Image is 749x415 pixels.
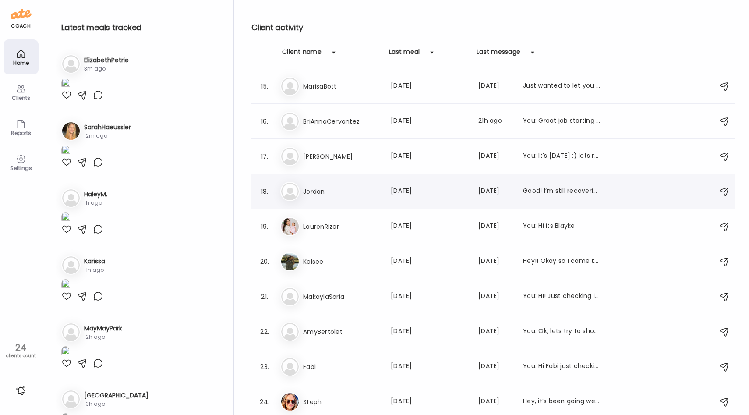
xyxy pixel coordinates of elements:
[391,326,468,337] div: [DATE]
[391,291,468,302] div: [DATE]
[523,397,600,407] div: Hey, it’s been going well. I have been a bit overloaded with life but still sticking to meals and...
[5,130,37,136] div: Reports
[523,186,600,197] div: Good! I’m still recovering from being sick and twisted my ankle again. It’s been a very busy 2 we...
[282,47,322,61] div: Client name
[84,199,107,207] div: 1h ago
[391,256,468,267] div: [DATE]
[259,397,270,407] div: 24.
[281,393,299,411] img: avatars%2FwFftV3A54uPCICQkRJ4sEQqFNTj1
[303,186,380,197] h3: Jordan
[478,186,512,197] div: [DATE]
[61,78,70,90] img: images%2FuoYiWjixOgQ8TTFdzvnghxuIVJQ2%2F3liEjk1LTTqgTh7Jdw1R%2FWeWfES9EunkY9XbG3xKy_1080
[62,256,80,274] img: bg-avatar-default.svg
[61,212,70,224] img: images%2FnqEos4dlPfU1WAEMgzCZDTUbVOs2%2Fot6eqIRWMpTXrgHCp4lb%2Fidzz6tsNXXbClo1dVs2V_1080
[523,221,600,232] div: You: Hi its Blayke
[281,148,299,165] img: bg-avatar-default.svg
[84,257,105,266] h3: Karissa
[523,256,600,267] div: Hey!! Okay so I came to the realization last week.. that I hit a rut mentally and have been strug...
[61,145,70,157] img: images%2FeuW4ehXdTjTQwoR7NFNaLRurhjQ2%2FwY0459i29fVmt4rqbHyA%2FrKN0736KDl0Z55rl379s_1080
[478,397,512,407] div: [DATE]
[281,288,299,305] img: bg-avatar-default.svg
[84,324,122,333] h3: MayMayPark
[84,65,129,73] div: 3m ago
[523,151,600,162] div: You: It's [DATE] :) lets reset.
[259,362,270,372] div: 23.
[3,353,39,359] div: clients count
[259,151,270,162] div: 17.
[3,342,39,353] div: 24
[281,253,299,270] img: avatars%2Fao27S4JzfGeT91DxyLlQHNwuQjE3
[5,60,37,66] div: Home
[84,56,129,65] h3: ElizabethPetrie
[478,81,512,92] div: [DATE]
[62,55,80,73] img: bg-avatar-default.svg
[478,326,512,337] div: [DATE]
[391,397,468,407] div: [DATE]
[303,116,380,127] h3: BriAnnaCervantez
[303,256,380,267] h3: Kelsee
[478,291,512,302] div: [DATE]
[303,291,380,302] h3: MakaylaSoria
[61,346,70,358] img: images%2FNyLf4wViYihQqkpcQ3efeS4lZeI2%2FylwOIlvPCUIqrHd6cffe%2F1fmzAsr4mfRyXJzauGjf_1080
[523,291,600,302] div: You: HI! Just checking in on you!
[281,323,299,341] img: bg-avatar-default.svg
[281,113,299,130] img: bg-avatar-default.svg
[11,7,32,21] img: ate
[303,397,380,407] h3: Steph
[477,47,520,61] div: Last message
[259,81,270,92] div: 15.
[259,116,270,127] div: 16.
[84,132,131,140] div: 12m ago
[391,116,468,127] div: [DATE]
[391,151,468,162] div: [DATE]
[62,323,80,341] img: bg-avatar-default.svg
[84,391,148,400] h3: [GEOGRAPHIC_DATA]
[523,81,600,92] div: Just wanted to let you know the recipes so far for this week have been 10/10!
[478,151,512,162] div: [DATE]
[303,221,380,232] h3: LaurenRizer
[389,47,420,61] div: Last meal
[281,78,299,95] img: bg-avatar-default.svg
[478,256,512,267] div: [DATE]
[303,362,380,372] h3: Fabi
[84,333,122,341] div: 12h ago
[61,279,70,291] img: images%2FaUl2YZnyKlU6aR8NDJptNbXyT982%2FrXZ7YNvvertVOgWbahmU%2FJjErBu83lvTv8TOVcBEu_1080
[61,21,219,34] h2: Latest meals tracked
[5,95,37,101] div: Clients
[303,326,380,337] h3: AmyBertolet
[259,186,270,197] div: 18.
[84,123,131,132] h3: SarahHaeussler
[259,291,270,302] div: 21.
[62,122,80,140] img: avatars%2FeuW4ehXdTjTQwoR7NFNaLRurhjQ2
[281,183,299,200] img: bg-avatar-default.svg
[523,116,600,127] div: You: Great job starting to log your food!
[391,362,468,372] div: [DATE]
[391,221,468,232] div: [DATE]
[523,326,600,337] div: You: Ok, lets try to shoot for it! I want you to be successful and start to see the fruits of you...
[11,22,31,30] div: coach
[478,221,512,232] div: [DATE]
[303,151,380,162] h3: [PERSON_NAME]
[259,221,270,232] div: 19.
[391,186,468,197] div: [DATE]
[391,81,468,92] div: [DATE]
[62,390,80,408] img: bg-avatar-default.svg
[478,362,512,372] div: [DATE]
[62,189,80,207] img: bg-avatar-default.svg
[5,165,37,171] div: Settings
[303,81,380,92] h3: MarisaBott
[84,400,148,408] div: 13h ago
[84,190,107,199] h3: HaleyM.
[84,266,105,274] div: 11h ago
[281,218,299,235] img: avatars%2Fs1gqFFyE3weG4SRt33j8CijX2Xf1
[259,256,270,267] div: 20.
[259,326,270,337] div: 22.
[478,116,512,127] div: 21h ago
[523,362,600,372] div: You: Hi Fabi just checking in on you!
[251,21,735,34] h2: Client activity
[281,358,299,376] img: bg-avatar-default.svg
